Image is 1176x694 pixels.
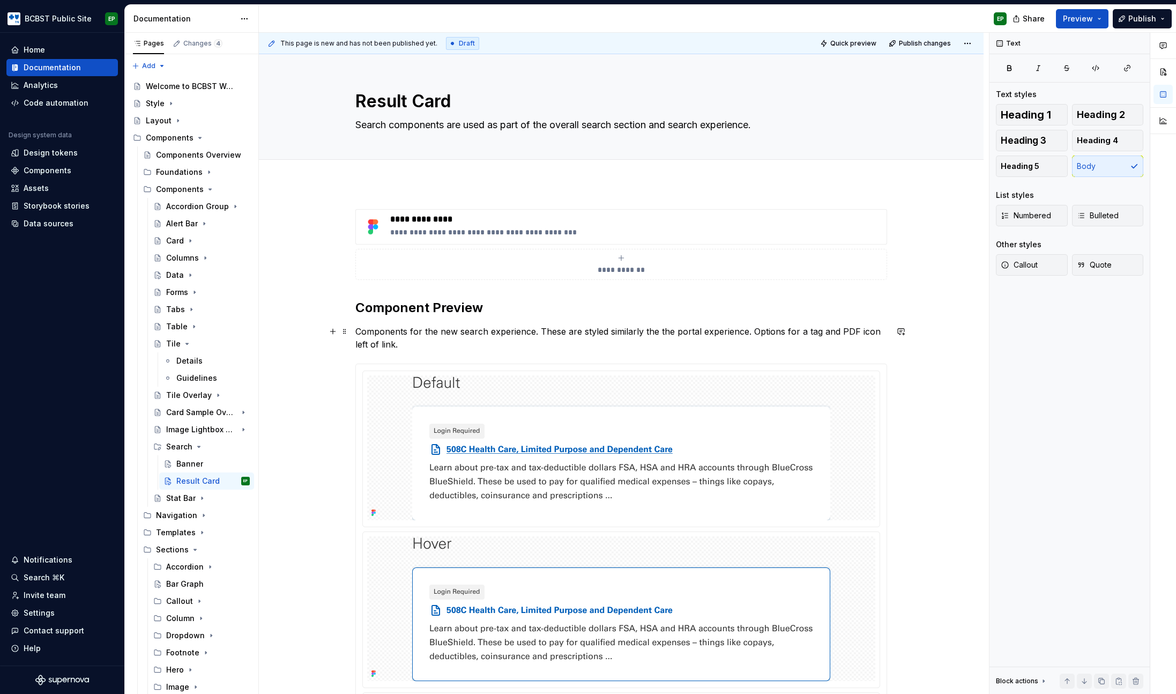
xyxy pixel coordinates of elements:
span: Heading 4 [1077,135,1118,146]
a: Guidelines [159,370,254,387]
div: Assets [24,183,49,194]
div: Footnote [149,644,254,661]
div: Footnote [166,647,199,658]
a: Settings [6,604,118,622]
div: Dropdown [166,630,205,641]
img: b44e7a6b-69a5-43df-ae42-963d7259159b.png [8,12,20,25]
div: Block actions [996,677,1038,685]
a: Table [149,318,254,335]
div: Hero [166,665,184,675]
div: Tile Overlay [166,390,212,401]
a: Details [159,352,254,370]
div: Dropdown [149,627,254,644]
a: Tile Overlay [149,387,254,404]
div: Analytics [24,80,58,91]
div: EP [243,476,248,486]
div: Result Card [176,476,220,486]
div: Search [149,438,254,455]
div: Accordion [149,558,254,575]
div: Documentation [133,13,235,24]
div: Help [24,643,41,654]
a: Supernova Logo [35,675,89,685]
div: BCBST Public Site [25,13,92,24]
span: Share [1023,13,1045,24]
div: Guidelines [176,373,217,383]
div: Design system data [9,131,72,139]
div: Callout [149,593,254,610]
div: Style [146,98,165,109]
span: Publish [1128,13,1156,24]
button: Heading 4 [1072,130,1144,151]
div: Components Overview [156,150,241,160]
button: Add [129,58,169,73]
div: Code automation [24,98,88,108]
textarea: Search components are used as part of the overall search section and search experience. [353,116,885,134]
div: Tile [166,338,181,349]
button: Quick preview [817,36,881,51]
div: Column [166,613,195,624]
a: Card [149,232,254,249]
span: Quick preview [830,39,876,48]
div: Components [146,132,193,143]
div: Layout [146,115,172,126]
div: Column [149,610,254,627]
a: Card Sample Overlay [149,404,254,421]
div: Search ⌘K [24,572,64,583]
div: Documentation [24,62,81,73]
button: Publish [1113,9,1172,28]
span: 4 [214,39,222,48]
div: Alert Bar [166,218,198,229]
div: Details [176,356,203,366]
div: Other styles [996,239,1041,250]
div: Invite team [24,590,65,601]
a: Bar Graph [149,575,254,593]
span: Publish changes [899,39,951,48]
a: Columns [149,249,254,267]
div: Accordion Group [166,201,229,212]
img: 4baf7843-f8da-4bf9-87ec-1c2503c5ad79.png [360,214,386,240]
a: Components Overview [139,146,254,164]
div: Navigation [139,507,254,524]
div: EP [108,14,115,23]
button: Share [1007,9,1052,28]
button: Notifications [6,551,118,569]
div: Card Sample Overlay [166,407,237,418]
div: Design tokens [24,147,78,158]
a: Home [6,41,118,58]
div: EP [997,14,1004,23]
a: Welcome to BCBST Web [129,78,254,95]
div: Forms [166,287,188,298]
div: Navigation [156,510,197,521]
a: Data sources [6,215,118,232]
a: Tabs [149,301,254,318]
button: Search ⌘K [6,569,118,586]
a: Components [6,162,118,179]
button: Contact support [6,622,118,639]
div: Changes [183,39,222,48]
a: Design tokens [6,144,118,161]
div: Bar Graph [166,579,204,589]
div: Columns [166,253,199,263]
span: Draft [459,39,475,48]
button: Callout [996,254,1068,276]
a: Data [149,267,254,284]
div: Components [129,129,254,146]
a: Banner [159,455,254,472]
div: Accordion [166,562,204,572]
div: Table [166,321,188,332]
p: Components for the new search experience. These are styled similarly the the portal experience. O... [355,325,887,351]
span: Preview [1063,13,1093,24]
div: Templates [156,527,196,538]
button: Quote [1072,254,1144,276]
a: Documentation [6,59,118,76]
span: Heading 2 [1077,109,1125,120]
div: Storybook stories [24,201,90,211]
span: Quote [1077,260,1112,270]
div: Notifications [24,555,72,565]
textarea: Result Card [353,88,885,114]
span: Numbered [1001,210,1051,221]
div: Data sources [24,218,73,229]
div: Foundations [139,164,254,181]
div: Settings [24,608,55,618]
span: Heading 5 [1001,161,1039,172]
